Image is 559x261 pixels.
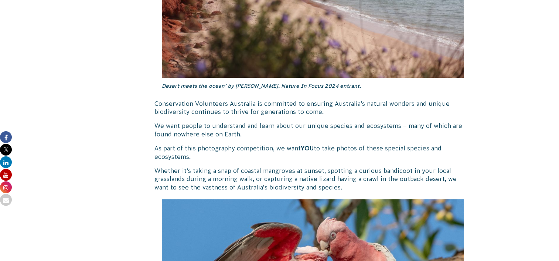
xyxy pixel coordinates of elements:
[162,83,361,89] em: Desert meets the ocean’ by [PERSON_NAME]. Nature In Focus 2024 entrant.
[154,100,471,116] p: Conservation Volunteers Australia is committed to ensuring Australia’s natural wonders and unique...
[301,145,314,152] strong: YOU
[154,122,471,138] p: We want people to understand and learn about our unique species and ecosystems – many of which ar...
[154,167,471,191] p: Whether it’s taking a snap of coastal mangroves at sunset, spotting a curious bandicoot in your l...
[154,144,471,161] p: As part of this photography competition, we want to take photos of these special species and ecos...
